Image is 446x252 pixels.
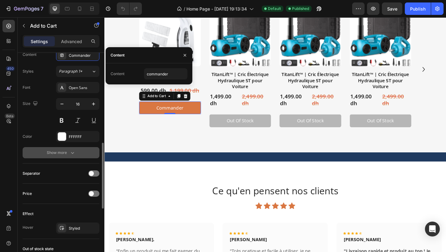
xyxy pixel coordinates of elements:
[39,75,68,84] div: 599.00 dh
[69,85,98,91] div: Open Sans
[23,211,33,217] div: Effect
[2,2,46,15] button: 7
[23,171,40,176] div: Separator
[117,2,142,15] div: Undo/Redo
[69,53,98,58] div: Commander
[184,6,185,12] span: /
[425,222,440,236] div: Open Intercom Messenger
[47,150,76,156] div: Show more
[104,17,446,252] iframe: Design area
[70,75,104,84] div: 1,199.00 dh
[137,238,235,245] p: [PERSON_NAME]
[267,106,334,119] button: Out of stock
[267,58,334,79] h1: TitanLift™ | Cric Électrique Hydraulique 5T pour Voiture
[267,82,299,98] div: 1,499.00 dh
[111,52,125,58] div: Content
[38,58,105,73] h1: Vacliss™ Nettoyeur multifonction pro
[5,114,15,119] div: Beta
[111,71,125,77] div: Content
[56,66,99,77] button: Paragraph 1*
[5,182,367,196] h2: Ce qu'en pensent nos clients
[186,6,247,12] span: Home Page - [DATE] 19:13:34
[410,6,426,12] div: Publish
[149,82,181,98] div: 2,499.00 dh
[225,82,257,98] div: 2,499.00 dh
[302,82,334,98] div: 2,499.00 dh
[133,109,162,116] div: Out of stock
[382,2,402,15] button: Save
[114,58,181,79] h1: TitanLift™ | Cric Électrique Hydraulique 5T pour Voiture
[268,6,281,11] span: Default
[114,82,146,98] div: 1,499.00 dh
[23,100,39,108] div: Size
[209,109,238,116] div: Out of stock
[260,238,359,245] p: [PERSON_NAME]
[57,95,86,102] div: commander
[59,69,82,74] span: Paragraph 1*
[190,58,258,79] h1: TitanLift™ | Cric Électrique Hydraulique 5T pour Voiture
[387,6,397,11] span: Save
[342,52,352,61] button: Carousel Next Arrow
[23,134,32,139] div: Color
[114,106,181,119] button: Out of stock
[13,238,111,245] p: [PERSON_NAME].
[292,6,309,11] span: Published
[6,66,15,71] div: 450
[23,225,33,230] div: Hover
[41,5,43,12] p: 7
[69,226,98,231] div: Styled
[190,82,223,98] div: 1,499.00 dh
[31,38,48,45] p: Settings
[405,2,431,15] button: Publish
[61,38,82,45] p: Advanced
[23,246,54,252] div: Out of stock state
[69,134,98,140] div: FFFFFF
[23,69,33,74] div: Styles
[190,106,258,119] button: Out of stock
[286,109,315,116] div: Out of stock
[23,85,30,90] div: Font
[23,191,32,196] div: Price
[23,147,99,158] button: Show more
[46,83,68,88] div: Add to Cart
[30,22,83,29] p: Add to Cart
[23,52,37,57] div: Content
[38,92,105,106] button: commander&nbsp;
